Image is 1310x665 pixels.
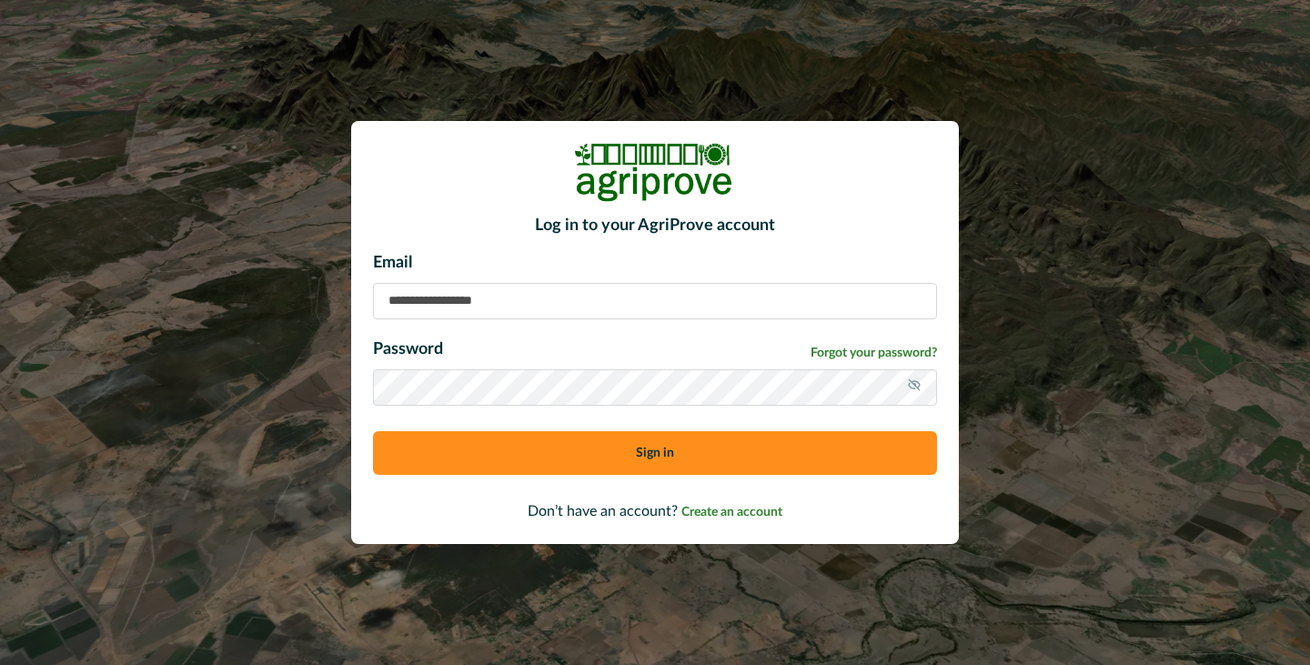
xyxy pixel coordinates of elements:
[373,338,443,362] p: Password
[681,504,782,519] a: Create an account
[373,217,937,237] h2: Log in to your AgriProve account
[681,506,782,519] span: Create an account
[811,344,937,363] a: Forgot your password?
[373,500,937,522] p: Don’t have an account?
[373,251,937,276] p: Email
[1219,578,1310,665] iframe: Chat Widget
[373,431,937,475] button: Sign in
[573,143,737,202] img: Logo Image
